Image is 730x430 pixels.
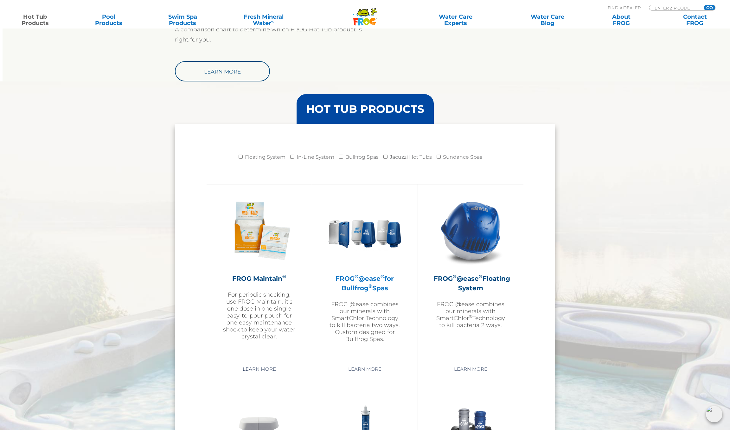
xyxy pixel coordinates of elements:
[222,274,296,283] h2: FROG Maintain
[80,14,138,26] a: PoolProducts
[453,273,457,279] sup: ®
[341,363,389,375] a: Learn More
[409,14,502,26] a: Water CareExperts
[390,151,432,164] label: Jacuzzi Hot Tubs
[154,14,211,26] a: Swim SpaProducts
[479,273,483,279] sup: ®
[306,104,424,114] h3: HOT TUB PRODUCTS
[282,273,286,279] sup: ®
[469,314,472,319] sup: ®
[434,301,508,329] p: FROG @ease combines our minerals with SmartChlor Technology to kill bacteria 2 ways.
[368,283,372,289] sup: ®
[447,363,495,375] a: Learn More
[328,194,401,359] a: FROG®@ease®for Bullfrog®SpasFROG @ease combines our minerals with SmartChlor Technology to kill b...
[592,14,650,26] a: AboutFROG
[271,19,274,24] sup: ∞
[434,194,507,267] img: hot-tub-product-atease-system-300x300.png
[381,273,384,279] sup: ®
[235,363,283,375] a: Learn More
[228,14,299,26] a: Fresh MineralWater∞
[175,61,270,81] a: Learn More
[704,5,715,10] input: GO
[328,274,401,293] h2: FROG @ease for Bullfrog Spas
[443,151,482,164] label: Sundance Spas
[245,151,285,164] label: Floating System
[355,273,358,279] sup: ®
[6,14,64,26] a: Hot TubProducts
[345,151,379,164] label: Bullfrog Spas
[434,194,508,359] a: FROG®@ease®Floating SystemFROG @ease combines our minerals with SmartChlor®Technology to kill bac...
[328,194,401,267] img: bullfrog-product-hero-300x300.png
[608,5,641,10] p: Find A Dealer
[175,24,365,45] p: A comparison chart to determine which FROG Hot Tub product is right for you.
[297,151,334,164] label: In-Line System
[222,194,296,267] img: Frog_Maintain_Hero-2-v2-300x300.png
[706,406,722,422] img: openIcon
[434,274,508,293] h2: FROG @ease Floating System
[222,291,296,340] p: For periodic shocking, use FROG Maintain, it’s one dose in one single easy-to-pour pouch for one ...
[222,194,296,359] a: FROG Maintain®For periodic shocking, use FROG Maintain, it’s one dose in one single easy-to-pour ...
[666,14,724,26] a: ContactFROG
[519,14,576,26] a: Water CareBlog
[328,301,401,343] p: FROG @ease combines our minerals with SmartChlor Technology to kill bacteria two ways. Custom des...
[654,5,697,10] input: Zip Code Form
